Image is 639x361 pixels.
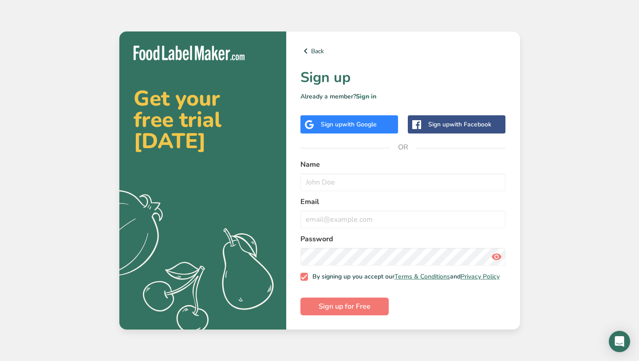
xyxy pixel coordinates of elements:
[134,46,245,60] img: Food Label Maker
[300,46,506,56] a: Back
[356,92,376,101] a: Sign in
[300,92,506,101] p: Already a member?
[450,120,491,129] span: with Facebook
[308,273,500,281] span: By signing up you accept our and
[321,120,377,129] div: Sign up
[134,88,272,152] h2: Get your free trial [DATE]
[390,134,416,161] span: OR
[300,196,506,207] label: Email
[300,234,506,244] label: Password
[394,272,450,281] a: Terms & Conditions
[428,120,491,129] div: Sign up
[342,120,377,129] span: with Google
[461,272,500,281] a: Privacy Policy
[300,211,506,228] input: email@example.com
[609,331,630,352] div: Open Intercom Messenger
[300,173,506,191] input: John Doe
[319,301,371,312] span: Sign up for Free
[300,67,506,88] h1: Sign up
[300,298,389,315] button: Sign up for Free
[300,159,506,170] label: Name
